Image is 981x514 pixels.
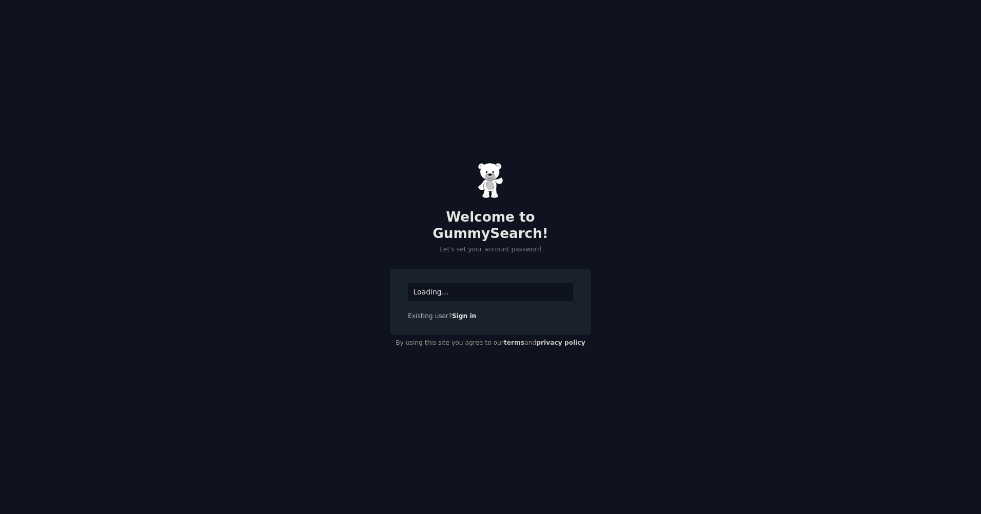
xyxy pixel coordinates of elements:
img: Gummy Bear [478,163,503,199]
h2: Welcome to GummySearch! [390,209,591,242]
a: Sign in [452,312,477,320]
a: terms [504,339,524,346]
p: Let's set your account password [390,245,591,254]
div: Loading... [408,283,573,301]
a: privacy policy [536,339,585,346]
span: Existing user? [408,312,452,320]
div: By using this site you agree to our and [390,335,591,351]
